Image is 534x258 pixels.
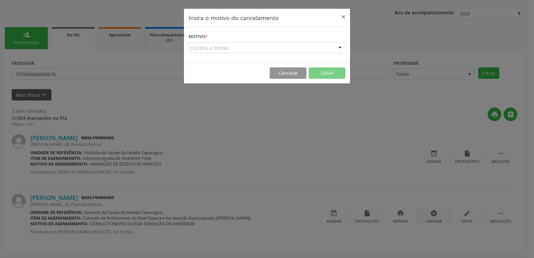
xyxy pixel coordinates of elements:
[337,9,350,25] button: Close
[189,13,279,22] h5: Insira o motivo do cancelamento
[189,32,208,42] label: Motivo
[191,44,228,51] span: Escolha o motivo
[309,67,345,79] button: Salvar
[270,67,306,79] button: Cancelar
